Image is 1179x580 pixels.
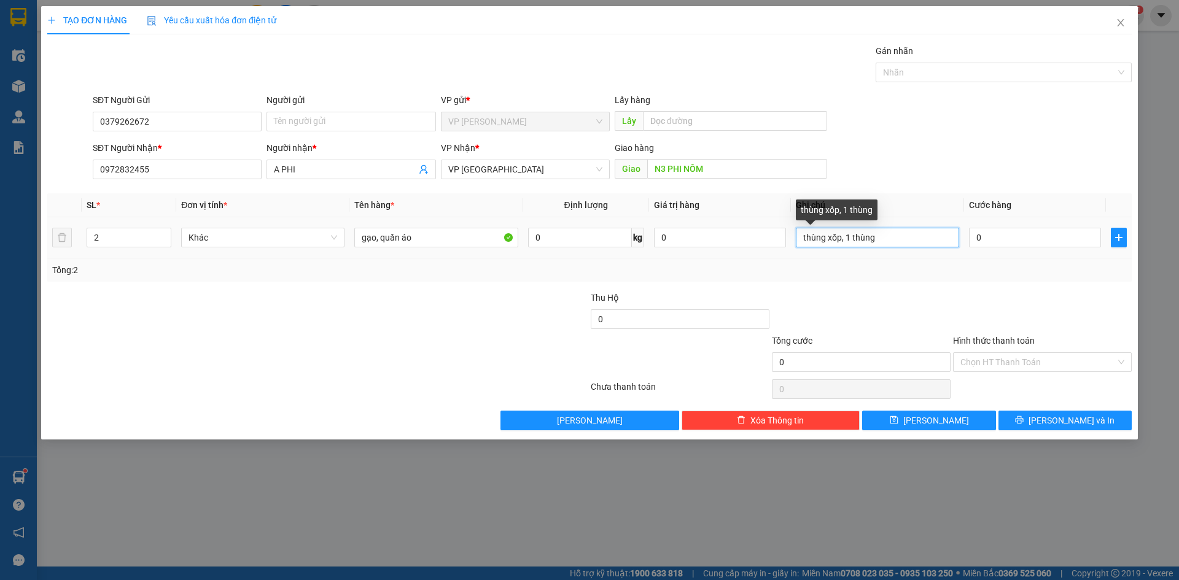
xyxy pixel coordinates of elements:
button: Close [1103,6,1138,41]
div: Chưa thanh toán [589,380,771,401]
input: 0 [654,228,786,247]
span: delete [737,416,745,425]
button: deleteXóa Thông tin [682,411,860,430]
span: close [1116,18,1126,28]
span: Lấy hàng [615,95,650,105]
span: environment [85,82,93,90]
img: icon [147,16,157,26]
span: [PERSON_NAME] [903,414,969,427]
span: VP Phan Thiết [448,112,602,131]
span: environment [6,82,15,90]
li: VP VP [PERSON_NAME] [85,52,163,79]
button: save[PERSON_NAME] [862,411,995,430]
span: Giao [615,159,647,179]
span: Giao hàng [615,143,654,153]
input: Ghi Chú [796,228,959,247]
div: Tổng: 2 [52,263,455,277]
span: Yêu cầu xuất hóa đơn điện tử [147,15,276,25]
span: Tổng cước [772,336,812,346]
span: save [890,416,898,425]
button: printer[PERSON_NAME] và In [998,411,1132,430]
li: VP VP [PERSON_NAME] [6,52,85,79]
span: Thu Hộ [591,293,619,303]
input: Dọc đường [647,159,827,179]
div: Người nhận [267,141,435,155]
span: user-add [419,164,429,174]
input: Dọc đường [643,111,827,131]
div: VP gửi [441,93,610,107]
div: SĐT Người Gửi [93,93,262,107]
span: Giá trị hàng [654,200,699,210]
span: SL [87,200,96,210]
div: thùng xốp, 1 thùng [796,199,877,220]
span: plus [1111,233,1126,242]
span: VP Đà Lạt [448,160,602,179]
th: Ghi chú [791,193,964,217]
span: kg [632,228,644,247]
span: TẠO ĐƠN HÀNG [47,15,127,25]
span: Định lượng [564,200,608,210]
span: Xóa Thông tin [750,414,804,427]
span: Đơn vị tính [181,200,227,210]
span: [PERSON_NAME] và In [1029,414,1115,427]
span: Tên hàng [354,200,394,210]
span: Cước hàng [969,200,1011,210]
div: SĐT Người Nhận [93,141,262,155]
b: Lô 6 0607 [GEOGRAPHIC_DATA], [GEOGRAPHIC_DATA] [6,81,82,145]
span: Lấy [615,111,643,131]
div: Người gửi [267,93,435,107]
label: Gán nhãn [876,46,913,56]
button: delete [52,228,72,247]
input: VD: Bàn, Ghế [354,228,518,247]
label: Hình thức thanh toán [953,336,1035,346]
span: Khác [189,228,337,247]
span: printer [1015,416,1024,425]
button: [PERSON_NAME] [500,411,679,430]
button: plus [1111,228,1127,247]
span: [PERSON_NAME] [557,414,623,427]
span: plus [47,16,56,25]
span: VP Nhận [441,143,475,153]
li: [PERSON_NAME] [6,6,178,29]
